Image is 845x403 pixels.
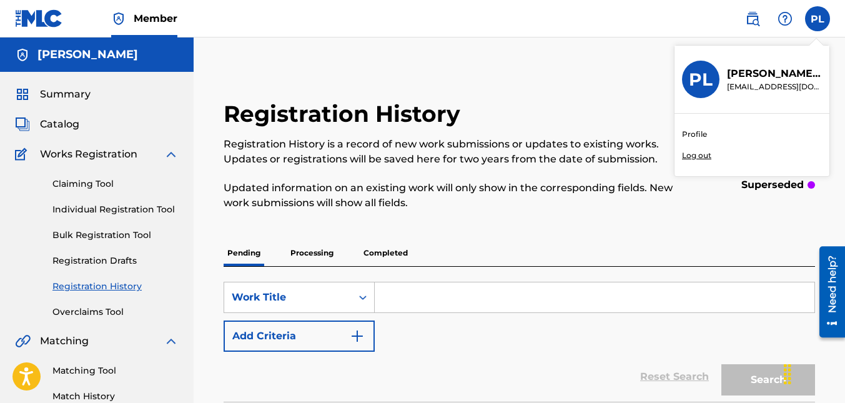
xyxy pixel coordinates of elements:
[232,290,344,305] div: Work Title
[360,240,412,266] p: Completed
[741,177,804,192] p: superseded
[52,390,179,403] a: Match History
[37,47,138,62] h5: Paul D Lee
[52,306,179,319] a: Overclaims Tool
[15,334,31,349] img: Matching
[40,87,91,102] span: Summary
[224,100,467,128] h2: Registration History
[810,242,845,342] iframe: Resource Center
[52,177,179,191] a: Claiming Tool
[164,147,179,162] img: expand
[52,254,179,267] a: Registration Drafts
[15,47,30,62] img: Accounts
[164,334,179,349] img: expand
[224,137,679,167] p: Registration History is a record of new work submissions or updates to existing works. Updates or...
[40,117,79,132] span: Catalog
[350,329,365,344] img: 9d2ae6d4665cec9f34b9.svg
[52,364,179,377] a: Matching Tool
[783,343,845,403] iframe: Chat Widget
[224,321,375,352] button: Add Criteria
[689,69,713,91] h3: PL
[778,11,793,26] img: help
[15,9,63,27] img: MLC Logo
[682,150,711,161] p: Log out
[15,117,79,132] a: CatalogCatalog
[805,6,830,31] div: User Menu
[745,11,760,26] img: search
[224,282,815,402] form: Search Form
[15,117,30,132] img: Catalog
[778,356,798,393] div: Drag
[134,11,177,26] span: Member
[727,66,822,81] p: Paul Lee
[224,181,679,211] p: Updated information on an existing work will only show in the corresponding fields. New work subm...
[111,11,126,26] img: Top Rightsholder
[682,129,707,140] a: Profile
[15,147,31,162] img: Works Registration
[52,203,179,216] a: Individual Registration Tool
[224,240,264,266] p: Pending
[15,87,30,102] img: Summary
[773,6,798,31] div: Help
[727,81,822,92] p: prod.paul63@gmail.com
[740,6,765,31] a: Public Search
[40,147,137,162] span: Works Registration
[52,280,179,293] a: Registration History
[52,229,179,242] a: Bulk Registration Tool
[15,87,91,102] a: SummarySummary
[40,334,89,349] span: Matching
[287,240,337,266] p: Processing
